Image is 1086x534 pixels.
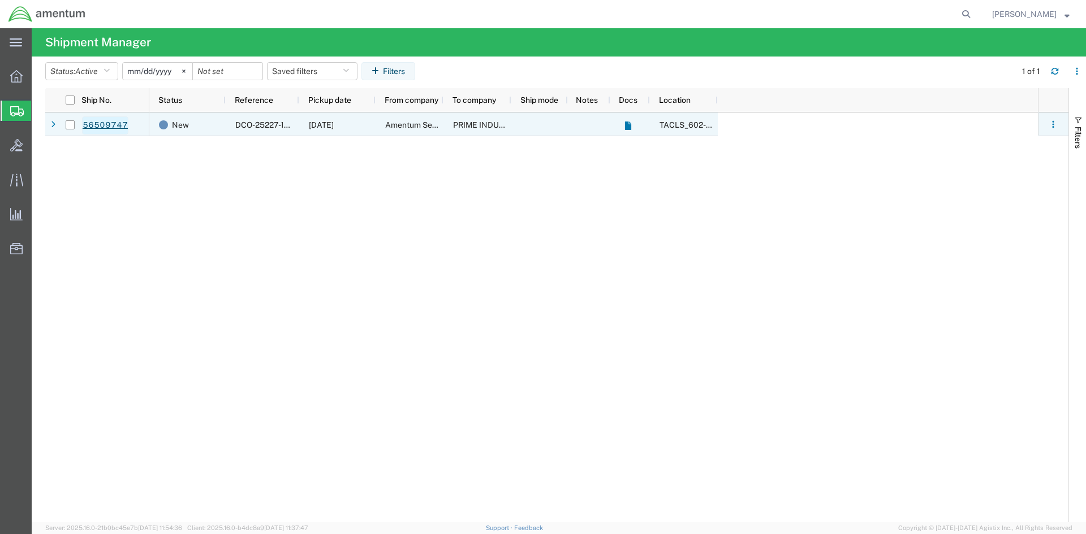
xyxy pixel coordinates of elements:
[659,95,691,105] span: Location
[992,8,1057,20] span: David Manner
[385,120,470,129] span: Amentum Services, Inc.
[8,6,86,23] img: logo
[75,67,98,76] span: Active
[520,95,558,105] span: Ship mode
[235,95,273,105] span: Reference
[45,28,151,57] h4: Shipment Manager
[45,62,118,80] button: Status:Active
[619,95,637,105] span: Docs
[193,63,262,80] input: Not set
[898,523,1072,533] span: Copyright © [DATE]-[DATE] Agistix Inc., All Rights Reserved
[514,524,543,531] a: Feedback
[576,95,598,105] span: Notes
[172,113,189,137] span: New
[453,120,542,129] span: PRIME INDUSTRIES INC
[385,95,438,105] span: From company
[264,524,308,531] span: [DATE] 11:37:47
[235,120,308,129] span: DCO-25227-166922
[361,62,415,80] button: Filters
[486,524,514,531] a: Support
[267,62,357,80] button: Saved filters
[138,524,182,531] span: [DATE] 11:54:36
[158,95,182,105] span: Status
[1022,66,1042,77] div: 1 of 1
[992,7,1070,21] button: [PERSON_NAME]
[81,95,111,105] span: Ship No.
[308,95,351,105] span: Pickup date
[1074,127,1083,149] span: Filters
[187,524,308,531] span: Client: 2025.16.0-b4dc8a9
[309,120,334,129] span: 08/15/2025
[453,95,496,105] span: To company
[45,524,182,531] span: Server: 2025.16.0-21b0bc45e7b
[82,116,128,134] a: 56509747
[123,63,192,80] input: Not set
[660,120,871,129] span: TACLS_602-Jefferson City, MO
